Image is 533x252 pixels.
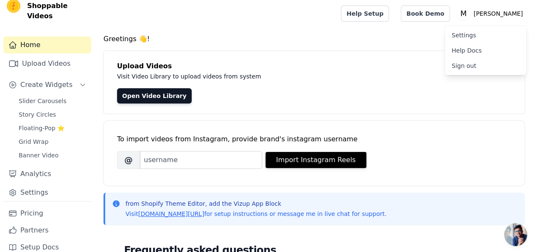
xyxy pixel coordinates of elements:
[117,88,192,104] a: Open Video Library
[3,55,91,72] a: Upload Videos
[117,151,140,169] span: @
[138,210,204,217] a: [DOMAIN_NAME][URL]
[3,76,91,93] button: Create Widgets
[14,149,91,161] a: Banner Video
[19,110,56,119] span: Story Circles
[3,184,91,201] a: Settings
[3,205,91,222] a: Pricing
[19,151,59,160] span: Banner Video
[126,210,386,218] p: Visit for setup instructions or message me in live chat for support.
[457,6,526,21] button: M [PERSON_NAME]
[103,34,525,44] h4: Greetings 👋!
[126,199,386,208] p: from Shopify Theme Editor, add the Vizup App Block
[19,137,48,146] span: Grid Wrap
[117,71,497,81] p: Visit Video Library to upload videos from system
[14,122,91,134] a: Floating-Pop ⭐
[401,6,449,22] a: Book Demo
[445,26,526,75] div: M [PERSON_NAME]
[19,97,67,105] span: Slider Carousels
[504,223,527,246] div: Open chat
[3,222,91,239] a: Partners
[117,61,511,71] h4: Upload Videos
[14,136,91,148] a: Grid Wrap
[14,95,91,107] a: Slider Carousels
[117,134,511,144] div: To import videos from Instagram, provide brand's instagram username
[445,43,526,58] a: Help Docs
[470,6,526,21] p: [PERSON_NAME]
[341,6,389,22] a: Help Setup
[3,165,91,182] a: Analytics
[20,80,73,90] span: Create Widgets
[3,36,91,53] a: Home
[140,151,262,169] input: username
[445,28,526,43] a: Settings
[460,9,466,18] text: M
[445,58,526,73] a: Sign out
[14,109,91,120] a: Story Circles
[265,152,366,168] button: Import Instagram Reels
[19,124,64,132] span: Floating-Pop ⭐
